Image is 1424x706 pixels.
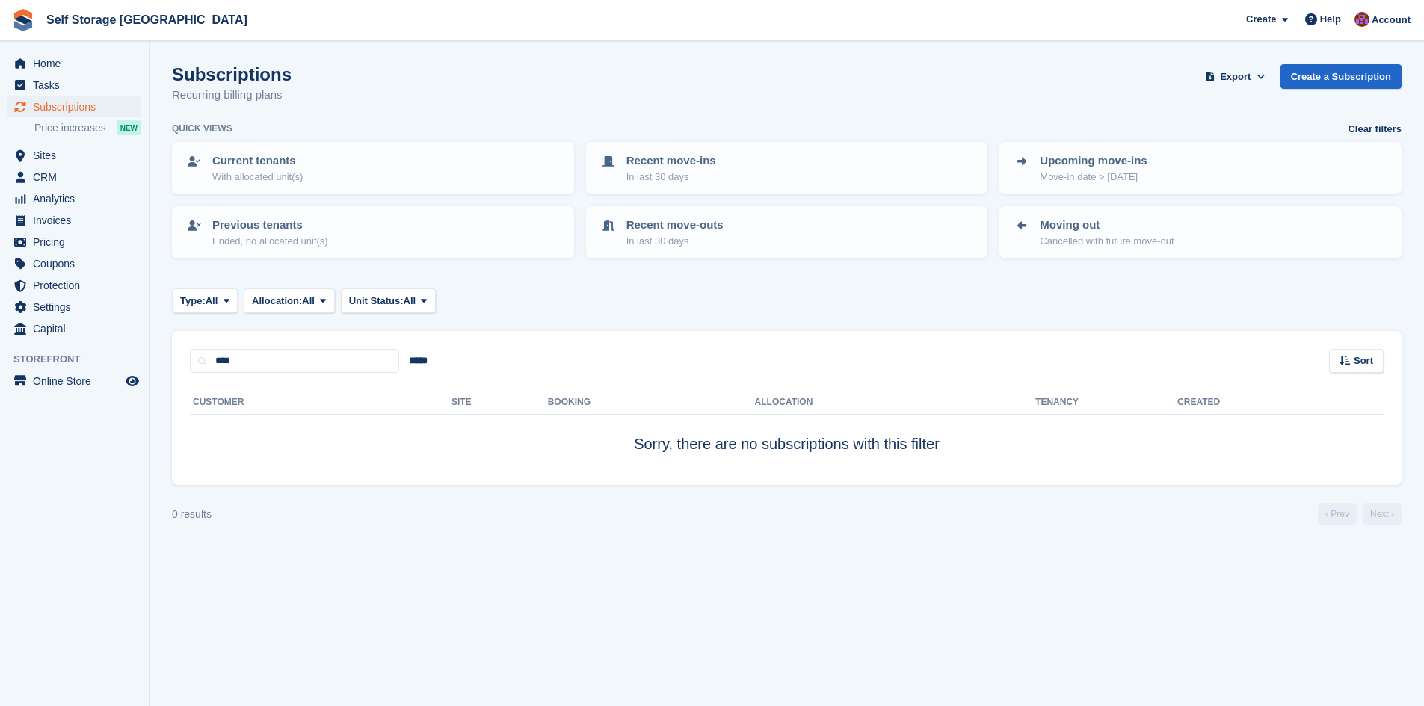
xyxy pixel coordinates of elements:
[7,318,141,339] a: menu
[212,152,303,170] p: Current tenants
[7,253,141,274] a: menu
[634,436,940,452] span: Sorry, there are no subscriptions with this filter
[33,53,123,74] span: Home
[244,288,335,313] button: Allocation: All
[7,145,141,166] a: menu
[33,318,123,339] span: Capital
[7,167,141,188] a: menu
[7,188,141,209] a: menu
[349,294,404,309] span: Unit Status:
[755,391,1036,415] th: Allocation
[626,217,724,234] p: Recent move-outs
[206,294,218,309] span: All
[1320,12,1341,27] span: Help
[33,75,123,96] span: Tasks
[180,294,206,309] span: Type:
[1280,64,1402,89] a: Create a Subscription
[341,288,436,313] button: Unit Status: All
[33,210,123,231] span: Invoices
[34,120,141,136] a: Price increases NEW
[1040,217,1174,234] p: Moving out
[7,297,141,318] a: menu
[117,120,141,135] div: NEW
[1363,503,1402,525] a: Next
[7,96,141,117] a: menu
[212,234,328,249] p: Ended, no allocated unit(s)
[212,170,303,185] p: With allocated unit(s)
[252,294,302,309] span: Allocation:
[33,145,123,166] span: Sites
[451,391,548,415] th: Site
[626,170,716,185] p: In last 30 days
[7,210,141,231] a: menu
[33,253,123,274] span: Coupons
[588,143,987,193] a: Recent move-ins In last 30 days
[7,75,141,96] a: menu
[1220,69,1251,84] span: Export
[626,234,724,249] p: In last 30 days
[7,53,141,74] a: menu
[172,507,212,522] div: 0 results
[1354,353,1373,368] span: Sort
[1177,391,1384,415] th: Created
[172,122,232,135] h6: Quick views
[1040,152,1147,170] p: Upcoming move-ins
[33,371,123,391] span: Online Store
[1035,391,1088,415] th: Tenancy
[33,297,123,318] span: Settings
[1315,503,1405,525] nav: Page
[588,208,987,257] a: Recent move-outs In last 30 days
[1203,64,1269,89] button: Export
[12,9,34,31] img: stora-icon-8386f47178a22dfd0bd8f6a31ec36ba5ce8667c1dd55bd0f319d3a0aa187defe.svg
[7,371,141,391] a: menu
[1040,170,1147,185] p: Move-in date > [DATE]
[7,232,141,253] a: menu
[123,372,141,390] a: Preview store
[34,121,106,135] span: Price increases
[190,391,451,415] th: Customer
[404,294,416,309] span: All
[1348,122,1402,137] a: Clear filters
[33,275,123,296] span: Protection
[302,294,315,309] span: All
[626,152,716,170] p: Recent move-ins
[172,64,292,84] h1: Subscriptions
[1040,234,1174,249] p: Cancelled with future move-out
[33,96,123,117] span: Subscriptions
[13,352,149,367] span: Storefront
[548,391,755,415] th: Booking
[1246,12,1276,27] span: Create
[212,217,328,234] p: Previous tenants
[40,7,253,32] a: Self Storage [GEOGRAPHIC_DATA]
[172,288,238,313] button: Type: All
[7,275,141,296] a: menu
[1001,143,1400,193] a: Upcoming move-ins Move-in date > [DATE]
[1354,12,1369,27] img: Self Storage Assistant
[1001,208,1400,257] a: Moving out Cancelled with future move-out
[1318,503,1357,525] a: Previous
[172,87,292,104] p: Recurring billing plans
[33,167,123,188] span: CRM
[173,208,573,257] a: Previous tenants Ended, no allocated unit(s)
[33,188,123,209] span: Analytics
[33,232,123,253] span: Pricing
[173,143,573,193] a: Current tenants With allocated unit(s)
[1372,13,1411,28] span: Account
